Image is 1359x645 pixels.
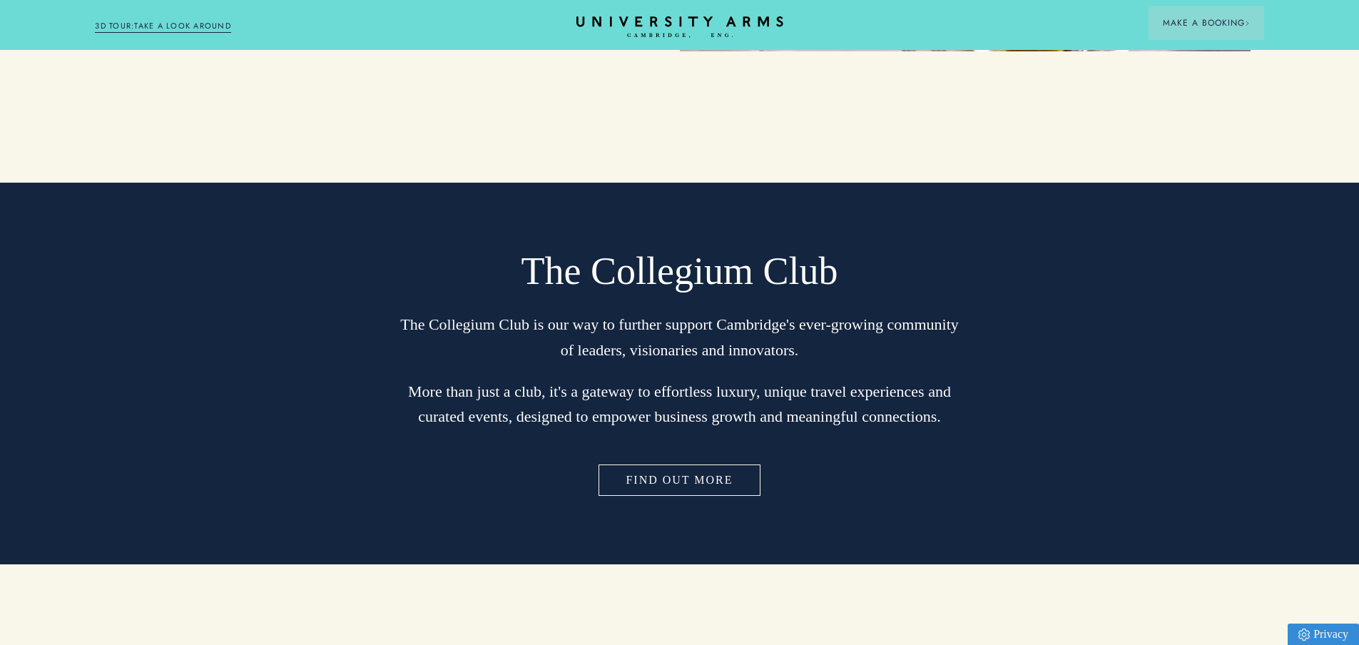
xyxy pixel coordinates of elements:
[394,248,964,295] h2: The Collegium Club
[1149,6,1264,40] button: Make a BookingArrow icon
[95,20,231,33] a: 3D TOUR:TAKE A LOOK AROUND
[1298,629,1310,641] img: Privacy
[1245,21,1250,26] img: Arrow icon
[394,312,964,362] p: The Collegium Club is our way to further support Cambridge's ever-growing community of leaders, v...
[1163,16,1250,29] span: Make a Booking
[576,16,783,39] a: Home
[394,379,964,429] p: More than just a club, it's a gateway to effortless luxury, unique travel experiences and curated...
[596,462,763,499] a: FIND OUT MORE
[1288,624,1359,645] a: Privacy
